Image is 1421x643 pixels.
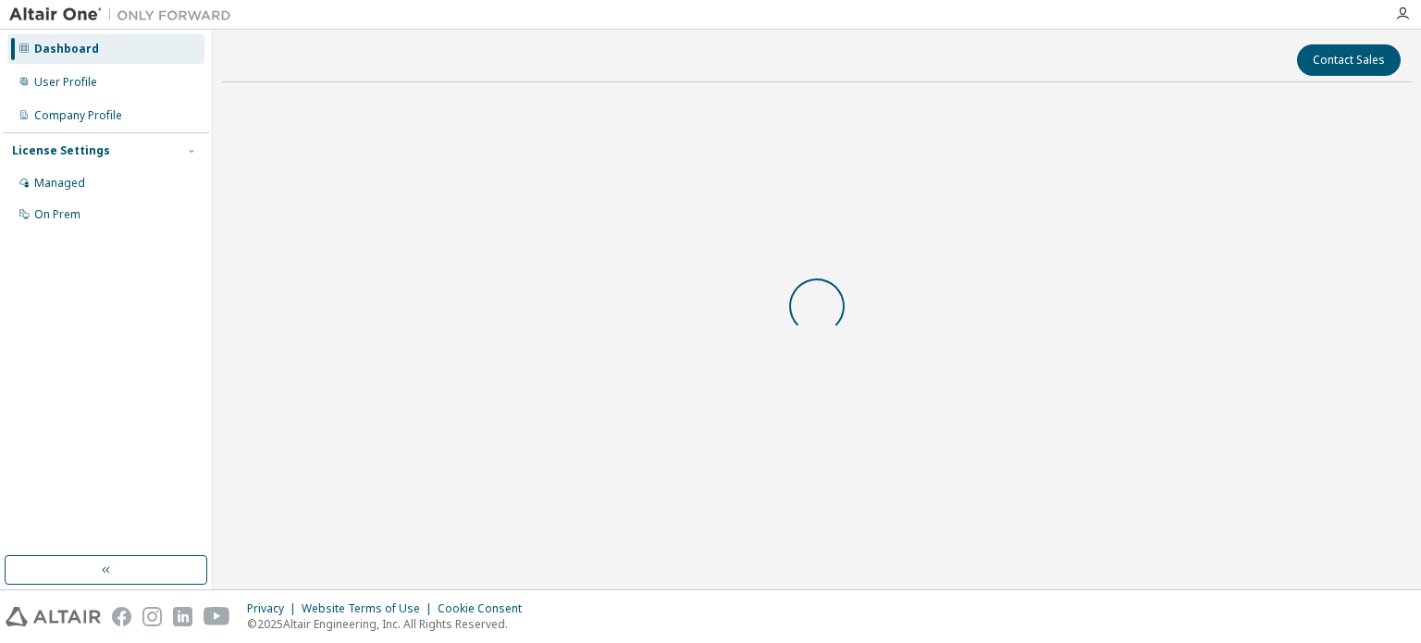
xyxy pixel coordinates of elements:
[173,607,192,626] img: linkedin.svg
[247,616,533,632] p: © 2025 Altair Engineering, Inc. All Rights Reserved.
[6,607,101,626] img: altair_logo.svg
[142,607,162,626] img: instagram.svg
[34,108,122,123] div: Company Profile
[34,75,97,90] div: User Profile
[302,601,438,616] div: Website Terms of Use
[247,601,302,616] div: Privacy
[204,607,230,626] img: youtube.svg
[438,601,533,616] div: Cookie Consent
[112,607,131,626] img: facebook.svg
[9,6,241,24] img: Altair One
[34,207,80,222] div: On Prem
[1297,44,1401,76] button: Contact Sales
[34,176,85,191] div: Managed
[12,143,110,158] div: License Settings
[34,42,99,56] div: Dashboard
